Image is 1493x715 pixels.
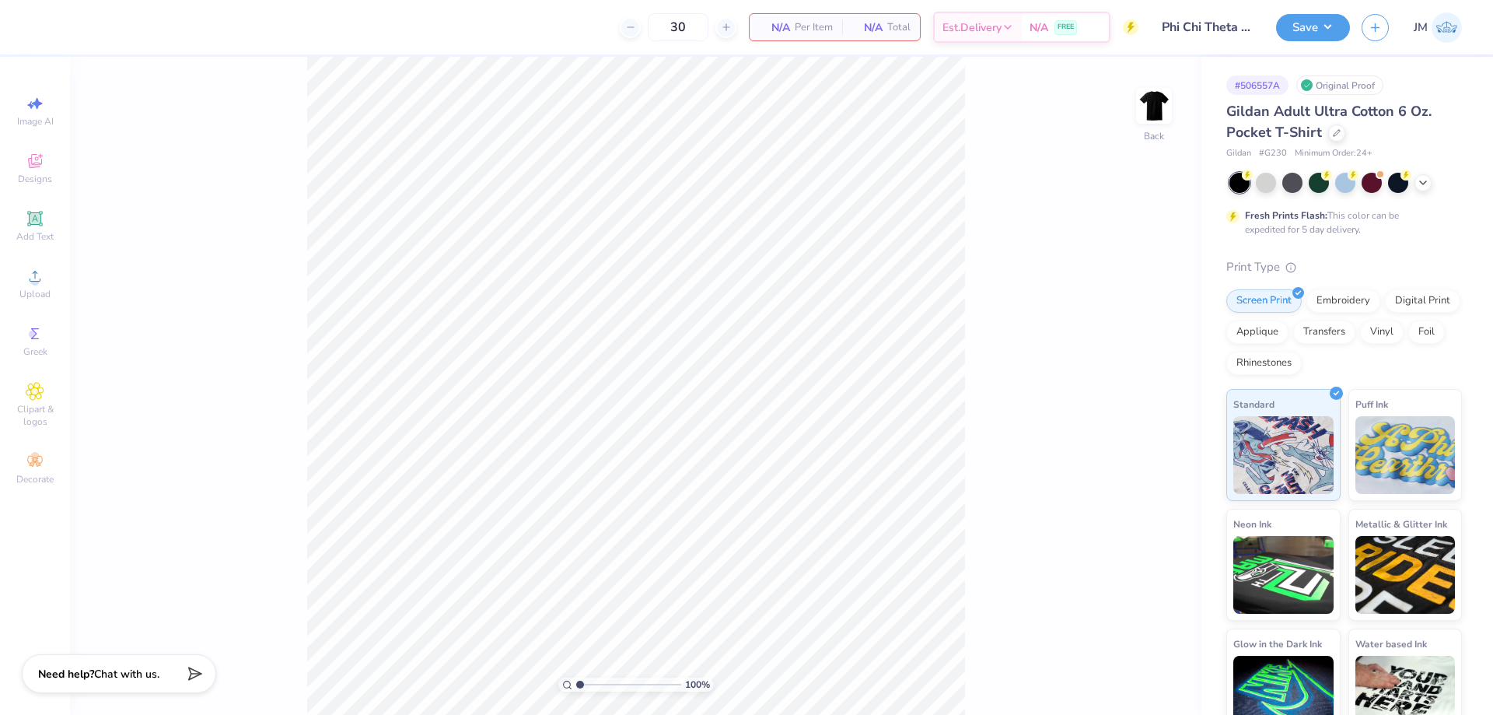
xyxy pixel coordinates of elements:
div: Back [1144,129,1164,143]
span: Greek [23,345,47,358]
span: 100 % [685,678,710,692]
img: Standard [1233,416,1334,494]
span: # G230 [1259,147,1287,160]
span: Per Item [795,19,833,36]
span: N/A [1030,19,1048,36]
span: Puff Ink [1355,396,1388,412]
img: Neon Ink [1233,536,1334,614]
span: JM [1414,19,1428,37]
strong: Fresh Prints Flash: [1245,209,1327,222]
div: Print Type [1226,258,1462,276]
input: – – [648,13,708,41]
span: Water based Ink [1355,636,1427,652]
img: Metallic & Glitter Ink [1355,536,1456,614]
img: Joshua Macky Gaerlan [1432,12,1462,43]
div: Embroidery [1306,289,1380,313]
div: Original Proof [1296,75,1383,95]
span: Total [887,19,911,36]
a: JM [1414,12,1462,43]
div: Transfers [1293,321,1355,344]
span: Standard [1233,396,1274,412]
input: Untitled Design [1150,12,1264,43]
span: Metallic & Glitter Ink [1355,516,1447,532]
span: Add Text [16,230,54,243]
span: Clipart & logos [8,403,62,428]
strong: Need help? [38,667,94,682]
div: Rhinestones [1226,352,1302,375]
span: N/A [759,19,790,36]
span: Upload [19,288,51,300]
div: Screen Print [1226,289,1302,313]
div: Digital Print [1385,289,1460,313]
span: Decorate [16,473,54,485]
span: Est. Delivery [942,19,1002,36]
span: N/A [851,19,883,36]
img: Puff Ink [1355,416,1456,494]
span: Neon Ink [1233,516,1271,532]
button: Save [1276,14,1350,41]
span: FREE [1058,22,1074,33]
span: Chat with us. [94,667,159,682]
span: Gildan Adult Ultra Cotton 6 Oz. Pocket T-Shirt [1226,102,1432,142]
div: Vinyl [1360,321,1404,344]
div: Foil [1408,321,1445,344]
span: Image AI [17,115,54,128]
div: Applique [1226,321,1288,344]
span: Minimum Order: 24 + [1295,147,1372,160]
span: Designs [18,173,52,185]
img: Back [1138,90,1170,121]
div: # 506557A [1226,75,1288,95]
div: This color can be expedited for 5 day delivery. [1245,209,1436,237]
span: Glow in the Dark Ink [1233,636,1322,652]
span: Gildan [1226,147,1251,160]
